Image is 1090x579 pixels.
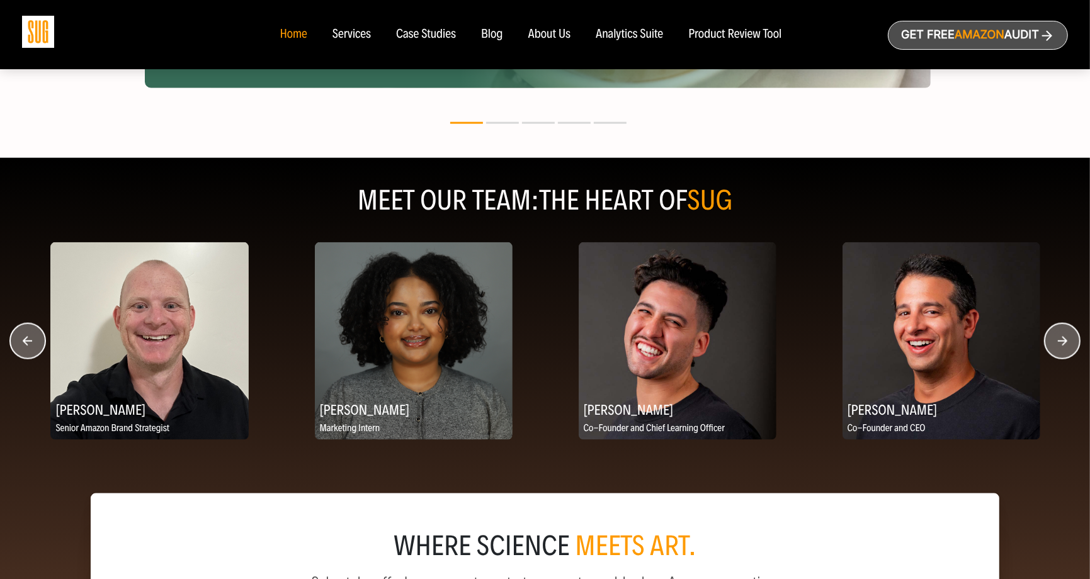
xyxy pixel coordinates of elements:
a: Blog [481,28,503,42]
img: Evan Kesner, Co-Founder and CEO [843,242,1040,440]
h2: [PERSON_NAME] [843,397,1040,422]
span: SUG [688,184,733,217]
a: Services [332,28,371,42]
a: Product Review Tool [688,28,781,42]
h2: [PERSON_NAME] [579,397,776,422]
p: Marketing Intern [315,421,513,437]
a: About Us [528,28,571,42]
img: Hanna Tekle, Marketing Intern [315,242,513,440]
img: Sug [22,16,54,48]
p: Senior Amazon Brand Strategist [50,421,248,437]
a: Get freeAmazonAudit [888,21,1068,50]
p: Co-Founder and CEO [843,421,1040,437]
div: where science [121,534,969,559]
a: Home [280,28,307,42]
img: Daniel Tejada, Co-Founder and Chief Learning Officer [579,242,776,440]
a: Analytics Suite [596,28,663,42]
h2: [PERSON_NAME] [50,397,248,422]
img: Kortney Kay, Senior Amazon Brand Strategist [50,242,248,440]
span: meets art. [575,529,696,563]
p: Co-Founder and Chief Learning Officer [579,421,776,437]
span: Amazon [955,28,1004,42]
a: Case Studies [396,28,456,42]
h2: [PERSON_NAME] [315,397,513,422]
